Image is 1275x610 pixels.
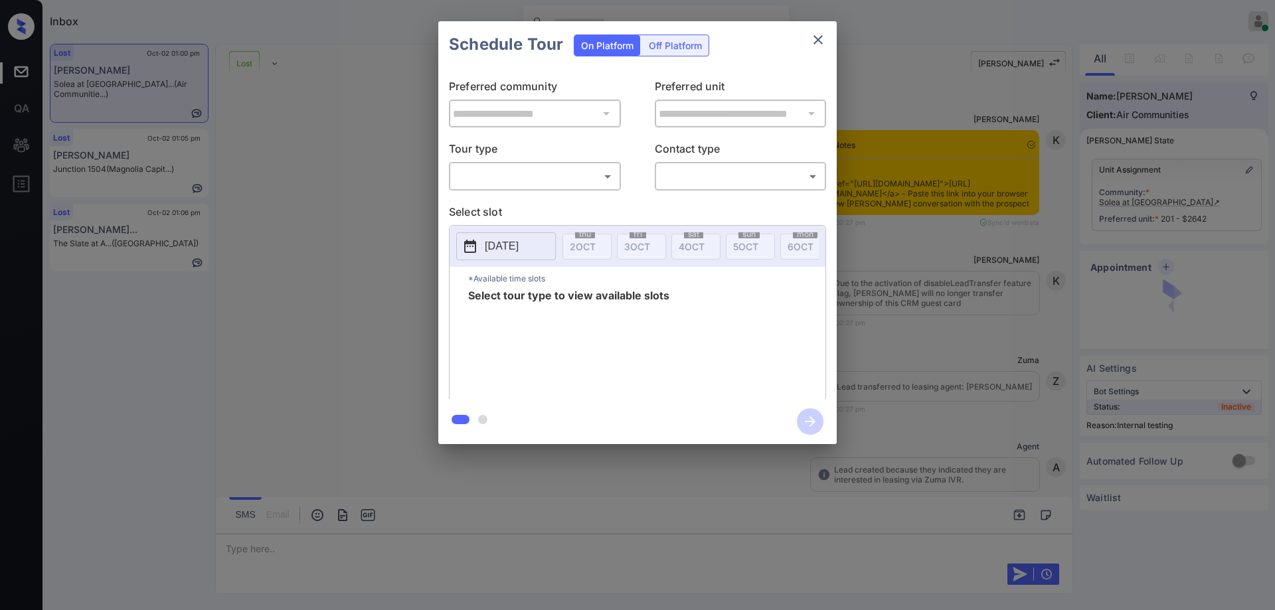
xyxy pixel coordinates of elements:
[449,204,826,225] p: Select slot
[655,78,827,100] p: Preferred unit
[456,232,556,260] button: [DATE]
[805,27,831,53] button: close
[438,21,574,68] h2: Schedule Tour
[655,141,827,162] p: Contact type
[574,35,640,56] div: On Platform
[468,290,669,396] span: Select tour type to view available slots
[485,238,519,254] p: [DATE]
[449,141,621,162] p: Tour type
[468,267,825,290] p: *Available time slots
[642,35,709,56] div: Off Platform
[449,78,621,100] p: Preferred community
